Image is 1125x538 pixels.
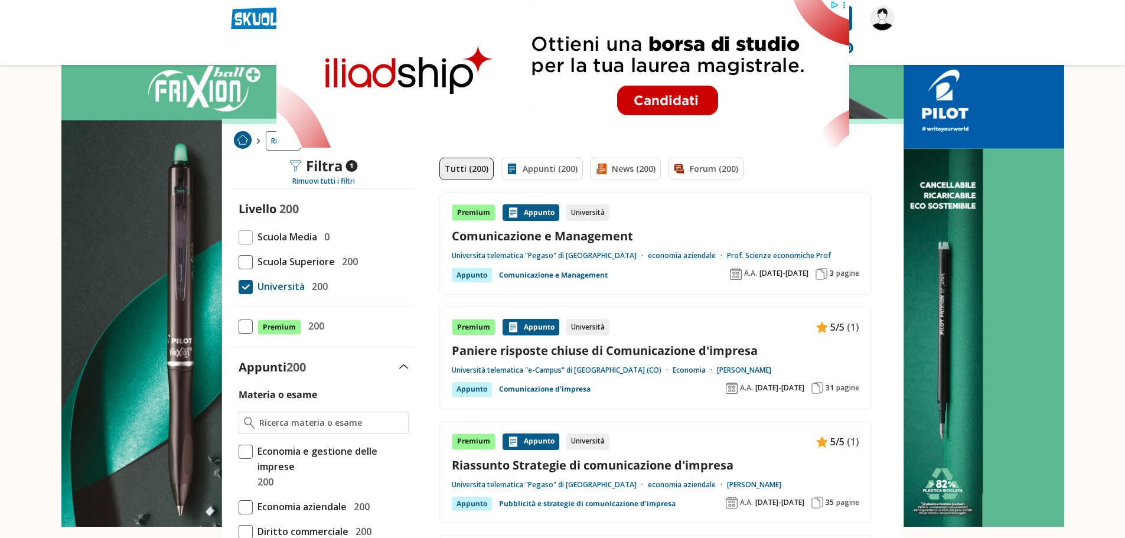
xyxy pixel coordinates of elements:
div: Appunto [452,497,492,511]
span: pagine [836,498,859,507]
span: 35 [826,498,834,507]
span: Scuola Media [253,229,317,244]
div: Appunto [503,204,559,221]
a: [PERSON_NAME] [717,366,771,375]
label: Livello [239,201,276,217]
span: Economia e gestione delle imprese [253,444,409,474]
img: Appunti contenuto [816,321,828,333]
span: 31 [826,383,834,393]
a: Economia [673,366,717,375]
span: Economia aziendale [253,499,347,514]
a: Paniere risposte chiuse di Comunicazione d'impresa [452,343,859,358]
span: 3 [830,269,834,278]
label: Appunti [239,359,306,375]
a: Appunti (200) [501,158,583,180]
div: Premium [452,319,495,335]
a: Universita telematica "Pegaso" di [GEOGRAPHIC_DATA] [452,480,648,490]
span: 5/5 [830,319,844,335]
span: 200 [307,279,328,294]
span: [DATE]-[DATE] [755,498,804,507]
a: Pubblicità e strategie di comunicazione d'impresa [499,497,676,511]
img: Appunti contenuto [816,436,828,448]
div: Rimuovi tutti i filtri [234,177,413,186]
img: Appunti filtro contenuto [506,163,518,175]
a: economia aziendale [648,251,727,260]
span: [DATE]-[DATE] [759,269,808,278]
a: [PERSON_NAME] [727,480,781,490]
div: Università [566,319,609,335]
a: Home [234,131,252,151]
img: Apri e chiudi sezione [399,364,409,369]
a: Ricerca [266,131,301,151]
div: Appunto [503,433,559,450]
img: Appunti contenuto [507,436,519,448]
img: Home [234,131,252,149]
div: Università [566,204,609,221]
span: 200 [279,201,299,217]
img: Pagine [811,382,823,394]
span: A.A. [740,383,753,393]
span: 5/5 [830,434,844,449]
a: economia aziendale [648,480,727,490]
img: Forum filtro contenuto [673,163,685,175]
span: 200 [349,499,370,514]
img: Anno accademico [726,497,738,508]
img: Anno accademico [730,268,742,280]
a: Tutti (200) [439,158,494,180]
span: 200 [286,359,306,375]
img: Pagine [811,497,823,508]
a: Riassunto Strategie di comunicazione d'impresa [452,457,859,473]
div: Appunto [452,382,492,396]
div: Appunto [452,268,492,282]
div: Filtra [289,158,357,174]
img: Filtra filtri mobile [289,160,301,172]
span: (1) [847,319,859,335]
input: Ricerca materia o esame [259,417,403,429]
span: [DATE]-[DATE] [755,383,804,393]
span: 200 [304,318,324,334]
img: Appunti contenuto [507,207,519,219]
a: Comunicazione e Management [452,228,859,244]
img: News filtro contenuto [595,163,607,175]
a: Comunicazione e Management [499,268,608,282]
a: Forum (200) [668,158,744,180]
span: pagine [836,383,859,393]
span: 1 [345,160,357,172]
span: pagine [836,269,859,278]
span: Premium [257,319,301,335]
label: Materia o esame [239,388,317,401]
a: Universita telematica "Pegaso" di [GEOGRAPHIC_DATA] [452,251,648,260]
img: Ricerca materia o esame [244,417,255,429]
a: Prof. Scienze economiche Prof [727,251,831,260]
span: 200 [337,254,358,269]
span: (1) [847,434,859,449]
div: Appunto [503,319,559,335]
img: Appunti contenuto [507,321,519,333]
span: Università [253,279,305,294]
div: Premium [452,204,495,221]
span: A.A. [744,269,757,278]
span: 200 [253,474,273,490]
span: A.A. [740,498,753,507]
img: asia-38840 [870,6,895,31]
a: Comunicazione d'impresa [499,382,591,396]
a: Università telematica "e-Campus" di [GEOGRAPHIC_DATA] (CO) [452,366,673,375]
span: Scuola Superiore [253,254,335,269]
a: News (200) [590,158,661,180]
img: Pagine [816,268,827,280]
img: Anno accademico [726,382,738,394]
span: 0 [319,229,330,244]
div: Premium [452,433,495,450]
div: Università [566,433,609,450]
